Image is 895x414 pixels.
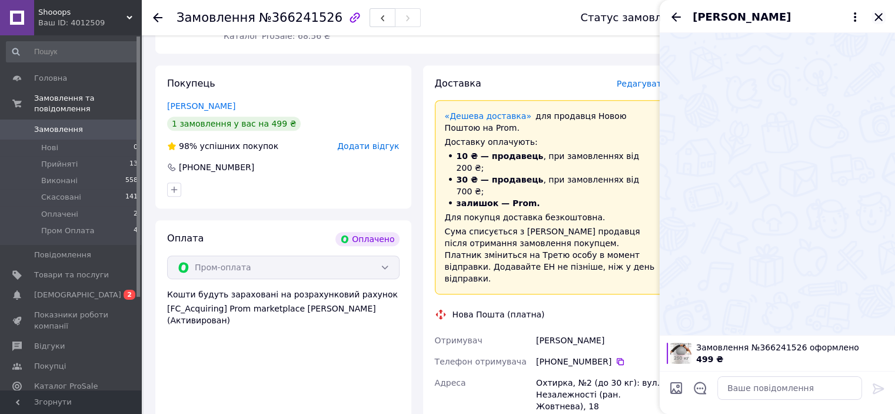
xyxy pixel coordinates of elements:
span: Телефон отримувача [435,357,527,366]
div: Доставку оплачують: [445,136,657,148]
span: Прийняті [41,159,78,170]
span: 0 [134,143,138,153]
span: Відгуки [34,341,65,352]
span: Отримувач [435,336,483,345]
span: [PERSON_NAME] [693,9,791,25]
span: Адреса [435,378,466,387]
span: 98% [179,141,197,151]
span: 499 ₴ [696,355,723,364]
button: Відкрити шаблони відповідей [693,380,708,396]
span: Виконані [41,175,78,186]
div: 1 замовлення у вас на 499 ₴ [167,117,301,131]
div: Повернутися назад [153,12,162,24]
div: Ваш ID: 4012509 [38,18,141,28]
input: Пошук [6,41,139,62]
span: 141 [125,192,138,203]
span: Покупець [167,78,215,89]
div: для продавця Новою Поштою на Prom. [445,110,657,134]
img: 6531721510_w100_h100_fitbol-gimnasticheskij-myach.jpg [670,343,691,364]
span: Shooops [38,7,127,18]
span: 4 [134,226,138,236]
div: Сума списується з [PERSON_NAME] продавця після отримання замовлення покупцем. Платник зміниться н... [445,226,657,284]
span: [DEMOGRAPHIC_DATA] [34,290,121,300]
span: 2 [134,209,138,220]
div: [FC_Acquiring] Prom marketplace [PERSON_NAME] (Активирован) [167,303,400,326]
span: Замовлення [34,124,83,135]
span: Скасовані [41,192,81,203]
span: Замовлення [177,11,255,25]
span: Доставка [435,78,481,89]
span: Показники роботи компанії [34,310,109,331]
span: Пром Оплата [41,226,94,236]
span: 30 ₴ — продавець [457,175,544,184]
span: 10 ₴ — продавець [457,151,544,161]
span: 558 [125,175,138,186]
li: , при замовленнях від 700 ₴; [445,174,657,197]
span: Каталог ProSale: 68.56 ₴ [224,31,330,41]
span: Каталог ProSale [34,381,98,392]
span: 13 [129,159,138,170]
a: «Дешева доставка» [445,111,531,121]
span: 2 [124,290,135,300]
span: №366241526 [259,11,342,25]
span: Оплата [167,233,204,244]
span: Редагувати [617,79,667,88]
div: успішних покупок [167,140,278,152]
div: Кошти будуть зараховані на розрахунковий рахунок [167,289,400,326]
div: Нова Пошта (платна) [450,309,548,320]
span: залишок — Prom. [457,198,540,208]
span: Замовлення №366241526 оформлено [696,342,888,353]
div: Оплачено [335,232,399,246]
span: Оплачені [41,209,78,220]
span: Повідомлення [34,250,91,260]
span: Нові [41,143,58,153]
div: [PHONE_NUMBER] [536,356,667,367]
div: Для покупця доставка безкоштовна. [445,211,657,223]
div: Статус замовлення [580,12,688,24]
button: Назад [669,10,683,24]
span: Додати відгук [337,141,399,151]
span: Покупці [34,361,66,372]
span: Головна [34,73,67,84]
div: [PHONE_NUMBER] [178,161,255,173]
button: Закрити [871,10,886,24]
li: , при замовленнях від 200 ₴; [445,150,657,174]
a: [PERSON_NAME] [167,101,235,111]
button: [PERSON_NAME] [693,9,862,25]
span: Товари та послуги [34,270,109,280]
span: Замовлення та повідомлення [34,93,141,114]
div: [PERSON_NAME] [534,330,669,351]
